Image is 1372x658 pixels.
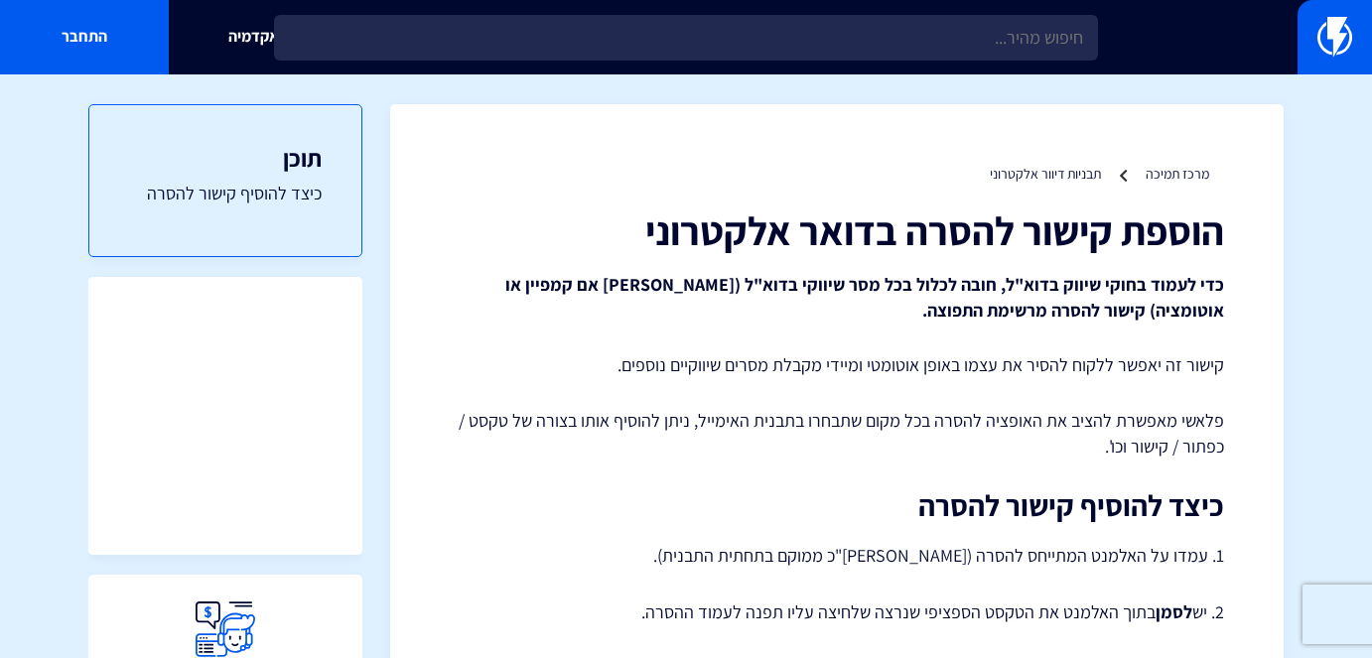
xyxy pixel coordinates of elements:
h3: תוכן [129,145,322,171]
h1: הוספת קישור להסרה בדואר אלקטרוני [450,208,1224,252]
a: מרכז תמיכה [1146,165,1209,183]
p: 2. יש בתוך האלמנט את הטקסט הספציפי שנרצה שלחיצה עליו תפנה לעמוד ההסרה. [450,599,1224,625]
p: פלאשי מאפשרת להציב את האופציה להסרה בכל מקום שתבחרו בתבנית האימייל, ניתן להוסיף אותו בצורה של טקס... [450,408,1224,459]
h2: כיצד להוסיף קישור להסרה [450,489,1224,522]
p: 1. עמדו על האלמנט המתייחס להסרה ([PERSON_NAME]"כ ממוקם בתחתית התבנית). [450,542,1224,570]
strong: לסמן [1156,600,1192,623]
a: תבניות דיוור אלקטרוני [990,165,1101,183]
p: קישור זה יאפשר ללקוח להסיר את עצמו באופן אוטומטי ומיידי מקבלת מסרים שיווקיים נוספים. [450,352,1224,378]
strong: כדי לעמוד בחוקי שיווק בדוא"ל, חובה לכלול בכל מסר שיווקי בדוא"ל ([PERSON_NAME] אם קמפיין או אוטומצ... [505,273,1224,322]
input: חיפוש מהיר... [274,15,1097,61]
a: כיצד להוסיף קישור להסרה [129,181,322,206]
